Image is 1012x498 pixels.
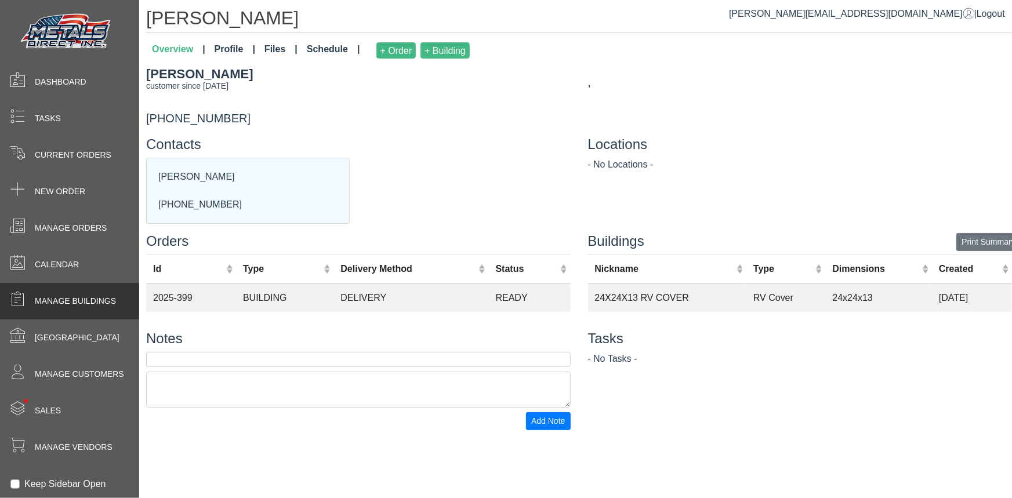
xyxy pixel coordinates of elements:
[11,382,41,420] span: •
[153,262,223,276] div: Id
[489,283,571,312] td: READY
[35,441,113,453] span: Manage Vendors
[746,283,826,312] td: RV Cover
[35,76,86,88] span: Dashboard
[420,42,470,59] button: + Building
[147,38,210,63] a: Overview
[35,222,107,234] span: Manage Orders
[236,283,333,312] td: BUILDING
[977,9,1005,19] span: Logout
[243,262,321,276] div: Type
[833,262,919,276] div: Dimensions
[146,330,571,347] h4: Notes
[753,262,812,276] div: Type
[729,9,974,19] a: [PERSON_NAME][EMAIL_ADDRESS][DOMAIN_NAME]
[146,283,236,312] td: 2025-399
[595,262,734,276] div: Nickname
[210,38,260,63] a: Profile
[35,332,119,344] span: [GEOGRAPHIC_DATA]
[35,112,61,125] span: Tasks
[146,64,571,83] div: [PERSON_NAME]
[333,283,488,312] td: DELIVERY
[35,149,111,161] span: Current Orders
[302,38,365,63] a: Schedule
[137,64,579,127] div: [PHONE_NUMBER]
[35,259,79,271] span: Calendar
[376,42,416,59] button: + Order
[939,262,999,276] div: Created
[496,262,558,276] div: Status
[35,405,61,417] span: Sales
[146,7,1012,33] h1: [PERSON_NAME]
[17,10,116,53] img: Metals Direct Inc Logo
[35,295,116,307] span: Manage Buildings
[146,136,571,153] h4: Contacts
[588,283,747,312] td: 24X24X13 RV COVER
[932,283,1012,312] td: [DATE]
[340,262,476,276] div: Delivery Method
[147,158,349,223] div: [PERSON_NAME] [PHONE_NUMBER]
[35,368,124,380] span: Manage Customers
[826,283,933,312] td: 24x24x13
[146,233,571,250] h4: Orders
[526,412,570,430] button: Add Note
[146,80,571,92] div: customer since [DATE]
[260,38,302,63] a: Files
[531,416,565,426] span: Add Note
[729,7,1005,21] div: |
[24,477,106,491] label: Keep Sidebar Open
[35,186,85,198] span: New Order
